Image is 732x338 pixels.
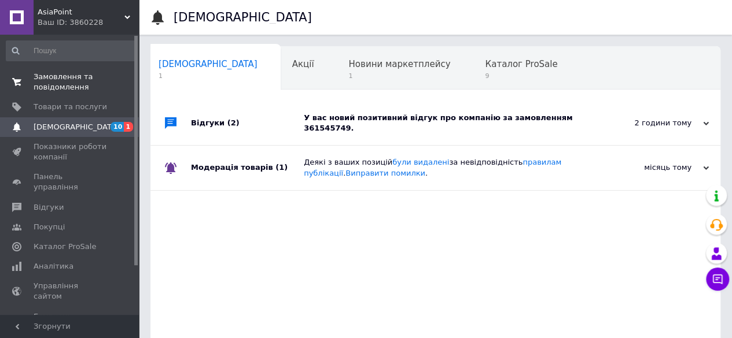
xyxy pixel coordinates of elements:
[34,311,107,332] span: Гаманець компанії
[34,172,107,192] span: Панель управління
[159,59,258,69] span: [DEMOGRAPHIC_DATA]
[304,157,593,178] div: Деякі з ваших позицій за невідповідність . .
[227,118,240,127] span: (2)
[124,122,133,132] span: 1
[6,40,137,61] input: Пошук
[485,72,557,80] span: 9
[34,72,107,92] span: Замовлення та повідомлення
[34,142,107,162] span: Показники роботи компанії
[348,72,450,80] span: 1
[593,118,709,128] div: 2 години тому
[292,59,314,69] span: Акції
[34,202,64,213] span: Відгуки
[34,122,119,132] span: [DEMOGRAPHIC_DATA]
[304,113,593,133] div: У вас новий позитивний відгук про компанію за замовленням 361545749.
[345,169,425,177] a: Виправити помилки
[275,163,288,172] span: (1)
[111,122,124,132] span: 10
[34,281,107,302] span: Управління сайтом
[706,268,729,291] button: Чат з покупцем
[304,158,561,177] a: правилам публікації
[593,162,709,173] div: місяць тому
[34,261,73,272] span: Аналітика
[392,158,449,166] a: були видалені
[34,242,96,252] span: Каталог ProSale
[34,102,107,112] span: Товари та послуги
[34,222,65,232] span: Покупці
[38,17,139,28] div: Ваш ID: 3860228
[485,59,557,69] span: Каталог ProSale
[191,101,304,145] div: Відгуки
[159,72,258,80] span: 1
[174,10,312,24] h1: [DEMOGRAPHIC_DATA]
[348,59,450,69] span: Новини маркетплейсу
[38,7,124,17] span: AsiaPoint
[191,146,304,190] div: Модерація товарів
